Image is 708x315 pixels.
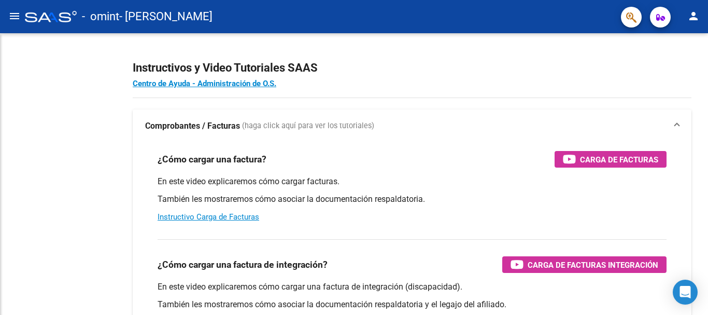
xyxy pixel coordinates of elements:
strong: Comprobantes / Facturas [145,120,240,132]
div: Open Intercom Messenger [673,280,698,305]
h2: Instructivos y Video Tutoriales SAAS [133,58,691,78]
span: Carga de Facturas [580,153,658,166]
p: En este video explicaremos cómo cargar facturas. [158,176,667,187]
span: - omint [82,5,119,28]
p: También les mostraremos cómo asociar la documentación respaldatoria y el legajo del afiliado. [158,299,667,310]
a: Centro de Ayuda - Administración de O.S. [133,79,276,88]
h3: ¿Cómo cargar una factura de integración? [158,257,328,272]
p: En este video explicaremos cómo cargar una factura de integración (discapacidad). [158,281,667,293]
button: Carga de Facturas Integración [502,256,667,273]
mat-icon: menu [8,10,21,22]
span: (haga click aquí para ver los tutoriales) [242,120,374,132]
span: - [PERSON_NAME] [119,5,213,28]
h3: ¿Cómo cargar una factura? [158,152,266,167]
mat-icon: person [687,10,700,22]
p: También les mostraremos cómo asociar la documentación respaldatoria. [158,194,667,205]
button: Carga de Facturas [555,151,667,168]
a: Instructivo Carga de Facturas [158,212,259,222]
span: Carga de Facturas Integración [528,258,658,271]
mat-expansion-panel-header: Comprobantes / Facturas (haga click aquí para ver los tutoriales) [133,109,691,143]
